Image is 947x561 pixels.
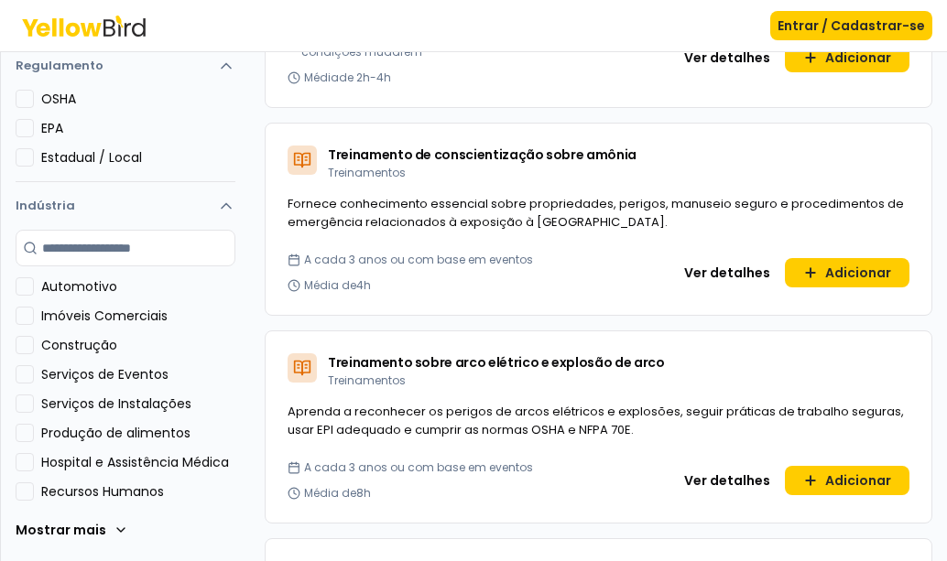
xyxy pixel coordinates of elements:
[673,466,781,495] button: Ver detalhes
[41,394,191,413] font: Serviços de Instalações
[328,372,406,388] font: Treinamentos
[304,459,533,475] font: A cada 3 anos ou com base em eventos
[825,264,891,282] font: Adicionar
[328,165,406,180] font: Treinamentos
[16,90,235,181] div: Regulamento
[304,70,339,85] font: Média
[328,146,637,164] font: Treinamento de conscientização sobre amônia
[16,49,235,90] button: Regulamento
[41,365,169,383] font: Serviços de Eventos
[770,11,932,40] button: Entrar / Cadastrar-se
[825,49,891,67] font: Adicionar
[684,264,770,282] font: Ver detalhes
[16,512,128,548] button: Mostrar mais
[41,336,117,354] font: Construção
[288,195,904,231] font: Fornece conhecimento essencial sobre propriedades, perigos, manuseio seguro e procedimentos de em...
[41,148,142,167] font: Estadual / Local
[785,43,909,72] button: Adicionar
[41,119,63,137] font: EPA
[339,70,391,85] font: de 2h-4h
[41,453,229,471] font: Hospital e Assistência Médica
[785,258,909,287] button: Adicionar
[328,353,665,372] font: Treinamento sobre arco elétrico e explosão de arco
[304,252,533,267] font: A cada 3 anos ou com base em eventos
[41,424,190,442] font: Produção de alimentos
[825,471,891,490] font: Adicionar
[673,43,781,72] button: Ver detalhes
[41,277,117,296] font: Automotivo
[785,466,909,495] button: Adicionar
[41,482,164,501] font: Recursos Humanos
[16,182,235,230] button: Indústria
[684,471,770,490] font: Ver detalhes
[41,90,76,108] font: OSHA
[41,307,168,325] font: Imóveis Comerciais
[684,49,770,67] font: Ver detalhes
[356,485,371,501] font: 8h
[304,277,356,293] font: Média de
[16,197,75,214] font: Indústria
[778,16,925,35] font: Entrar / Cadastrar-se
[356,277,371,293] font: 4h
[673,258,781,287] button: Ver detalhes
[16,57,103,74] font: Regulamento
[288,403,904,438] font: Aprenda a reconhecer os perigos de arcos elétricos e explosões, seguir práticas de trabalho segur...
[16,521,106,539] font: Mostrar mais
[304,485,356,501] font: Média de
